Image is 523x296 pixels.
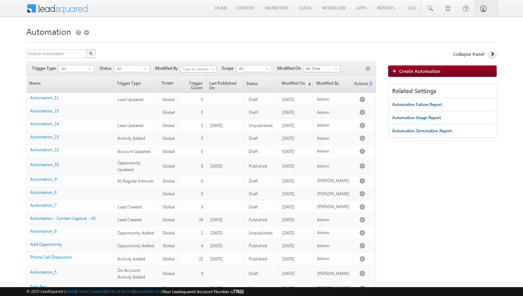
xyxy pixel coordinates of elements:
span: [DATE] [210,256,223,261]
span: Published [249,243,267,248]
div: Related Settings [389,84,497,98]
span: [DATE] [282,271,295,276]
span: At Regular Intervals [117,178,154,184]
a: Automation_7 [30,202,57,208]
div: Admin [317,148,349,154]
span: Published [249,163,267,169]
span: Lead Created [117,217,142,222]
span: 77832 [233,289,244,294]
a: Name [27,76,113,92]
a: Terms of Service [106,289,133,294]
span: [DATE] [282,123,295,128]
span: Global [163,97,175,102]
span: Global [163,149,175,154]
div: [PERSON_NAME] [317,203,349,210]
span: [DATE] [282,217,295,222]
span: Modified By [155,65,181,72]
span: All [237,65,266,72]
a: About [65,289,75,294]
span: Opportunity Updated [117,160,141,172]
span: Global [163,191,175,196]
span: Published [249,217,267,222]
span: Lead Updated [117,123,143,128]
a: Trigger Type [114,76,158,92]
span: Global [163,204,175,210]
span: Global [163,217,175,222]
span: Activity Added [117,136,145,141]
span: All Time [304,65,338,72]
a: Phone Call Disposition [30,254,72,260]
span: Global [163,271,175,276]
span: Unpublished [249,230,273,236]
div: Admin [317,163,349,169]
a: Trigger Count [178,76,206,92]
a: Automation Failure Report [392,98,442,111]
span: [DATE] [210,123,223,128]
span: 1 [201,123,203,128]
span: Collapse Panel [453,51,484,57]
a: Modified By [313,76,352,92]
span: Global [163,110,175,115]
span: Global [163,230,175,236]
span: [DATE] [282,191,295,196]
span: [DATE] [282,256,295,261]
div: Admin [317,255,349,262]
span: © 2025 LeadSquared | | | | | [26,288,244,295]
span: Lead Updated [117,286,143,291]
a: Automation_11 [30,95,59,100]
span: Global [163,123,175,128]
span: Scope [222,65,236,72]
a: Automation_5 [30,269,57,275]
span: Activity Added [117,256,145,261]
span: 0 [201,178,203,184]
span: Status [245,76,258,92]
span: [DATE] [282,97,295,102]
span: [DATE] [282,136,295,141]
span: Lead Created [117,204,142,210]
a: Acceptable Use [134,289,162,294]
span: On Account Activity Added [117,268,145,280]
a: Add Opportunity [30,242,62,247]
span: All [115,65,144,72]
span: Draft [249,191,258,196]
a: Show All Items [207,66,216,73]
div: Admin [317,109,349,116]
div: Admin [317,217,349,223]
span: (sorted descending) [305,81,311,86]
div: Admin [317,243,349,249]
span: [DATE] [210,286,223,291]
span: [DATE] [282,204,295,210]
span: Published [249,286,267,291]
span: [DATE] [282,178,295,184]
span: Trigger Type [32,65,59,72]
a: Automation_13 [30,134,59,139]
span: Published [249,256,267,261]
span: [DATE] [210,243,223,248]
span: Modified On [277,65,304,72]
div: Automation Failure Report [392,101,442,108]
a: Automation_15 [30,108,59,113]
span: Status [100,65,114,72]
a: Contact Support [76,289,105,294]
span: Opportunity Added [117,230,154,236]
span: Lead Updated [117,97,143,102]
span: [DATE] [282,243,295,248]
div: [PERSON_NAME] [317,191,349,197]
span: Draft [249,149,258,154]
span: 22 [199,256,203,261]
a: Automation_14 [30,121,59,126]
span: 0 [201,136,203,141]
span: select [266,67,271,70]
span: Your Leadsquared Account Number is [163,289,244,294]
span: Global [163,243,175,248]
span: [DATE] [210,217,223,222]
span: 0 [201,204,203,210]
span: Opportunity Added [117,243,154,248]
span: select [144,67,149,70]
span: Create Automation [399,68,440,74]
span: Automation [26,26,71,37]
span: Global [163,163,175,169]
div: [PERSON_NAME] [317,285,349,291]
span: 0 [201,286,203,291]
div: [PERSON_NAME] [317,178,349,184]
